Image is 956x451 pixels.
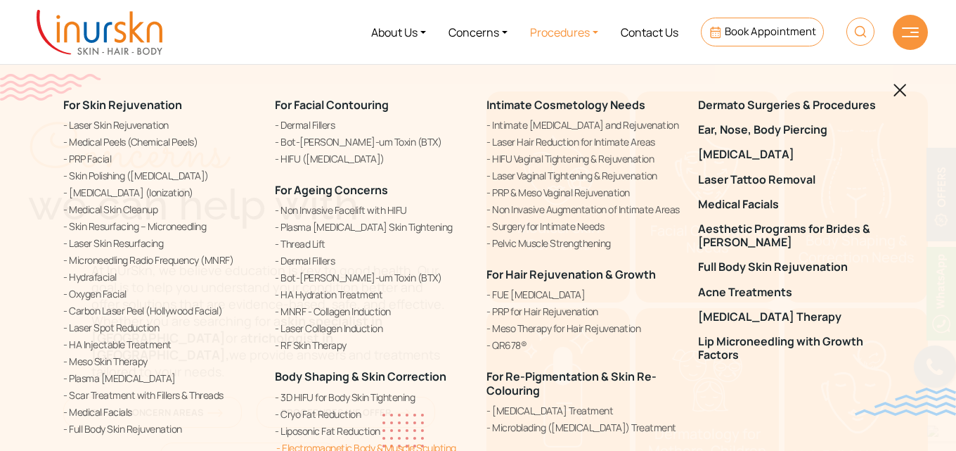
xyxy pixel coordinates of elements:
a: HA Injectable Treatment [63,337,258,352]
a: Laser Skin Rejuvenation [63,117,258,132]
a: Scar Treatment with Fillers & Threads [63,388,258,402]
a: Oxygen Facial [63,286,258,301]
a: For Hair Rejuvenation & Growth [486,267,656,282]
span: Book Appointment [725,24,816,39]
a: Thread Lift [275,236,470,251]
a: Lip Microneedling with Growth Factors [698,335,893,362]
a: QR678® [486,338,681,352]
a: For Re-Pigmentation & Skin Re-Colouring [486,369,657,398]
a: PRP for Hair Rejuvenation [486,304,681,319]
a: [MEDICAL_DATA] [698,148,893,161]
img: blackclosed [893,84,907,97]
a: Pelvic Muscle Strengthening [486,236,681,250]
a: For Skin Rejuvenation [63,97,182,113]
a: For Facial Contouring [275,97,389,113]
a: Meso Therapy for Hair Rejuvenation [486,321,681,336]
a: Bot-[PERSON_NAME]-um Toxin (BTX) [275,270,470,285]
a: Laser Skin Resurfacing [63,236,258,250]
a: Bot-[PERSON_NAME]-um Toxin (BTX) [275,134,470,149]
a: Non Invasive Augmentation of Intimate Areas [486,202,681,217]
a: Laser Collagen Induction [275,321,470,336]
a: 3D HIFU for Body Skin Tightening [275,390,470,405]
a: Medical Facials [63,405,258,419]
a: HIFU ([MEDICAL_DATA]) [275,151,470,166]
a: Laser Hair Reduction for Intimate Areas [486,134,681,149]
a: Plasma [MEDICAL_DATA] [63,371,258,386]
a: Medical Facials [698,198,893,211]
a: Full Body Skin Rejuvenation [698,260,893,274]
a: Liposonic Fat Reduction [275,424,470,438]
a: Body Shaping & Skin Correction [275,369,446,384]
a: Laser Tattoo Removal [698,173,893,186]
a: Medical Peels (Chemical Peels) [63,134,258,149]
a: Surgery for Intimate Needs [486,219,681,234]
a: Full Body Skin Rejuvenation [63,421,258,436]
a: Acne Treatments [698,286,893,299]
a: Medical Skin Cleanup [63,202,258,217]
a: PRP & Meso Vaginal Rejuvenation [486,185,681,200]
a: Aesthetic Programs for Brides & [PERSON_NAME] [698,222,893,249]
a: About Us [360,6,437,58]
a: Procedures [519,6,609,58]
a: Skin Polishing ([MEDICAL_DATA]) [63,168,258,183]
a: Laser Spot Reduction [63,320,258,335]
a: Dermato Surgeries & Procedures [698,99,893,112]
a: Contact Us [609,6,690,58]
img: inurskn-logo [37,10,162,55]
a: Book Appointment [701,18,824,46]
a: FUE [MEDICAL_DATA] [486,287,681,302]
a: Meso Skin Therapy [63,354,258,369]
a: Skin Resurfacing – Microneedling [63,219,258,234]
a: RF Skin Therapy [275,338,470,352]
a: Concerns [437,6,519,58]
a: HA Hydration Treatment [275,287,470,302]
a: [MEDICAL_DATA] Treatment [486,403,681,418]
img: HeaderSearch [846,18,874,46]
a: Ear, Nose, Body Piercing [698,123,893,136]
a: Intimate Cosmetology Needs [486,97,645,113]
a: Dermal Fillers [275,253,470,268]
a: Carbon Laser Peel (Hollywood Facial) [63,303,258,318]
a: PRP Facial [63,151,258,166]
a: [MEDICAL_DATA] Therapy [698,310,893,324]
a: Plasma [MEDICAL_DATA] Skin Tightening [275,220,470,234]
a: MNRF - Collagen Induction [275,304,470,319]
a: Microneedling Radio Frequency (MNRF) [63,253,258,267]
a: Microblading ([MEDICAL_DATA]) Treatment [486,420,681,435]
a: HIFU Vaginal Tightening & Rejuvenation [486,151,681,166]
a: Non Invasive Facelift with HIFU [275,203,470,217]
a: Laser Vaginal Tightening & Rejuvenation [486,168,681,183]
a: Intimate [MEDICAL_DATA] and Rejuvenation [486,117,681,132]
img: bluewave [855,388,956,416]
a: Cryo Fat Reduction [275,407,470,421]
a: [MEDICAL_DATA] (Ionization) [63,185,258,200]
a: For Ageing Concerns [275,182,388,198]
img: hamLine.svg [902,27,919,37]
a: Dermal Fillers [275,117,470,132]
a: Hydrafacial [63,269,258,284]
